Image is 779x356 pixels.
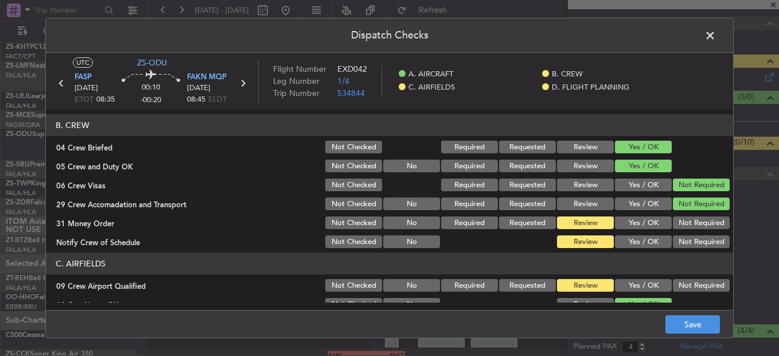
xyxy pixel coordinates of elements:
[615,279,672,292] button: Yes / OK
[673,198,730,210] button: Not Required
[557,179,614,191] button: Review
[673,216,730,229] button: Not Required
[615,141,672,153] button: Yes / OK
[557,298,614,311] button: Review
[557,160,614,172] button: Review
[615,179,672,191] button: Yes / OK
[615,160,672,172] button: Yes / OK
[673,279,730,292] button: Not Required
[552,82,629,94] span: D. FLIGHT PLANNING
[673,235,730,248] button: Not Required
[557,216,614,229] button: Review
[615,198,672,210] button: Yes / OK
[557,279,614,292] button: Review
[615,235,672,248] button: Yes / OK
[673,179,730,191] button: Not Required
[615,298,672,311] button: Yes / OK
[615,216,672,229] button: Yes / OK
[46,18,733,53] header: Dispatch Checks
[557,141,614,153] button: Review
[557,235,614,248] button: Review
[552,69,583,80] span: B. CREW
[557,198,614,210] button: Review
[665,315,720,334] button: Save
